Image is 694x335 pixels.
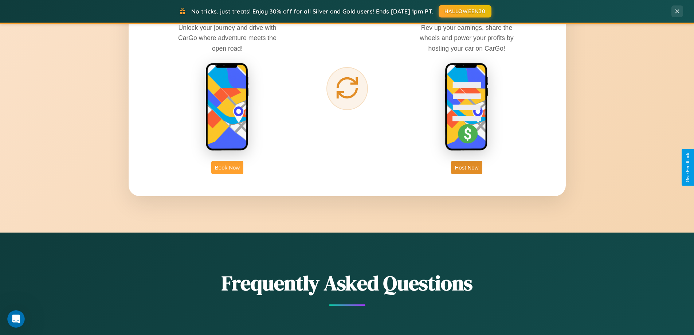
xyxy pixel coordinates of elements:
img: host phone [445,63,489,152]
span: No tricks, just treats! Enjoy 30% off for all Silver and Gold users! Ends [DATE] 1pm PT. [191,8,433,15]
iframe: Intercom live chat [7,310,25,328]
h2: Frequently Asked Questions [129,269,566,297]
img: rent phone [205,63,249,152]
div: Give Feedback [685,153,690,182]
button: Book Now [211,161,243,174]
p: Rev up your earnings, share the wheels and power your profits by hosting your car on CarGo! [412,23,521,53]
p: Unlock your journey and drive with CarGo where adventure meets the open road! [173,23,282,53]
button: Host Now [451,161,482,174]
button: HALLOWEEN30 [439,5,491,17]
